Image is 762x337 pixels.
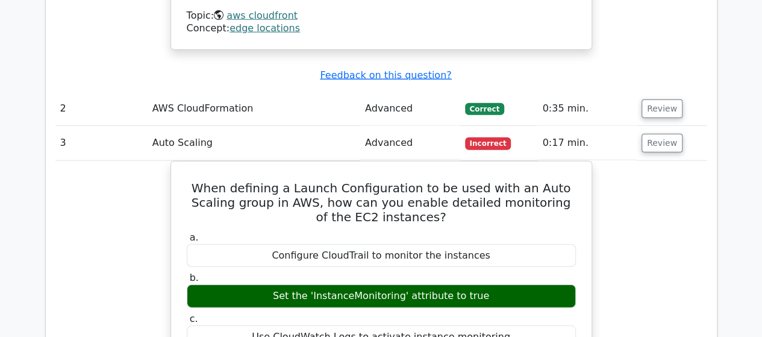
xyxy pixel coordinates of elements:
[187,10,576,22] div: Topic:
[642,99,682,118] button: Review
[187,285,576,308] div: Set the 'InstanceMonitoring' attribute to true
[465,137,511,150] span: Incorrect
[190,313,198,324] span: c.
[186,181,577,224] h5: When defining a Launch Configuration to be used with an Auto Scaling group in AWS, how can you en...
[537,126,636,160] td: 0:17 min.
[320,69,451,81] a: Feedback on this question?
[360,126,460,160] td: Advanced
[148,126,360,160] td: Auto Scaling
[55,92,148,126] td: 2
[190,231,199,243] span: a.
[642,134,682,153] button: Review
[187,22,576,35] div: Concept:
[465,103,504,115] span: Correct
[230,22,300,34] a: edge locations
[537,92,636,126] td: 0:35 min.
[226,10,298,21] a: aws cloudfront
[360,92,460,126] td: Advanced
[55,126,148,160] td: 3
[190,272,199,283] span: b.
[187,244,576,268] div: Configure CloudTrail to monitor the instances
[148,92,360,126] td: AWS CloudFormation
